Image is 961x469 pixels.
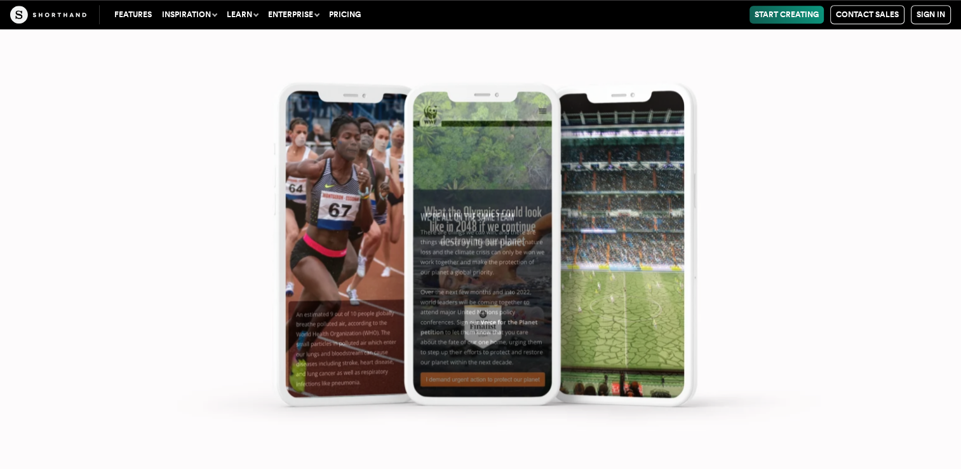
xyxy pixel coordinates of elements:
[263,6,324,24] button: Enterprise
[109,6,157,24] a: Features
[222,6,263,24] button: Learn
[830,5,904,24] a: Contact Sales
[911,5,951,24] a: Sign in
[749,6,824,24] a: Start Creating
[324,6,366,24] a: Pricing
[10,6,86,24] img: The Craft
[157,6,222,24] button: Inspiration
